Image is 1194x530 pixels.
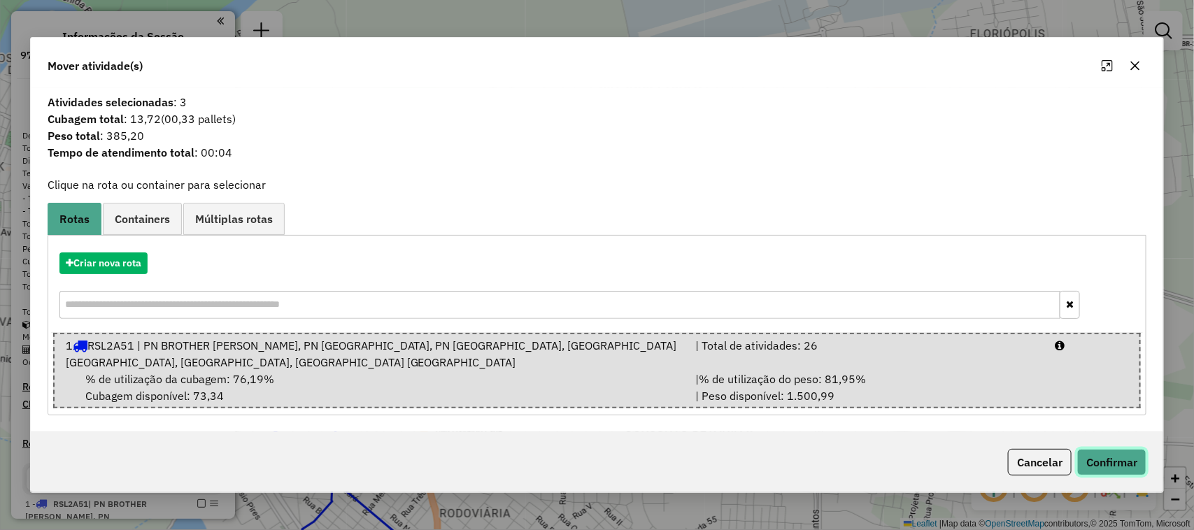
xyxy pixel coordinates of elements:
i: Porcentagens após mover as atividades: Cubagem: 80,64% Peso: 86,58% [1056,340,1065,351]
span: : 3 [39,94,1156,110]
button: Criar nova rota [59,252,148,274]
span: % de utilização da cubagem: 76,19% [85,372,274,386]
span: Múltiplas rotas [195,213,273,224]
label: Clique na rota ou container para selecionar [48,176,266,193]
strong: Tempo de atendimento total [48,145,194,159]
div: Cubagem disponível: 73,34 [57,371,687,404]
div: 1 RSL2A51 | PN BROTHER [PERSON_NAME], PN [GEOGRAPHIC_DATA], PN [GEOGRAPHIC_DATA], [GEOGRAPHIC_DAT... [57,337,687,371]
strong: Cubagem total [48,112,124,126]
span: : 385,20 [39,127,1156,144]
strong: Atividades selecionadas [48,95,173,109]
span: : 13,72 [39,110,1156,127]
strong: Peso total [48,129,100,143]
button: Cancelar [1008,449,1072,475]
span: Rotas [59,213,90,224]
button: Confirmar [1077,449,1146,475]
span: Containers [115,213,170,224]
div: | Total de atividades: 26 [687,337,1047,371]
span: (00,33 pallets) [161,112,236,126]
button: Maximize [1096,55,1118,77]
span: : 00:04 [39,144,1156,161]
div: | | Peso disponível: 1.500,99 [687,371,1047,404]
span: % de utilização do peso: 81,95% [699,372,866,386]
span: Mover atividade(s) [48,57,143,74]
